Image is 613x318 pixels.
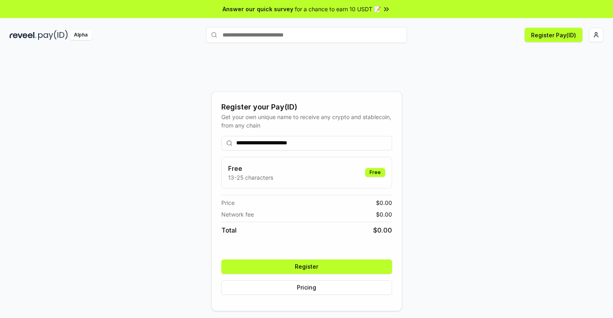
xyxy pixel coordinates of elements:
[38,30,68,40] img: pay_id
[228,173,273,182] p: 13-25 characters
[10,30,37,40] img: reveel_dark
[228,164,273,173] h3: Free
[525,28,582,42] button: Register Pay(ID)
[295,5,381,13] span: for a chance to earn 10 USDT 📝
[221,113,392,130] div: Get your own unique name to receive any crypto and stablecoin, from any chain
[69,30,92,40] div: Alpha
[221,225,237,235] span: Total
[223,5,293,13] span: Answer our quick survey
[221,210,254,219] span: Network fee
[221,259,392,274] button: Register
[221,198,235,207] span: Price
[365,168,385,177] div: Free
[221,101,392,113] div: Register your Pay(ID)
[376,198,392,207] span: $ 0.00
[221,280,392,295] button: Pricing
[373,225,392,235] span: $ 0.00
[376,210,392,219] span: $ 0.00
